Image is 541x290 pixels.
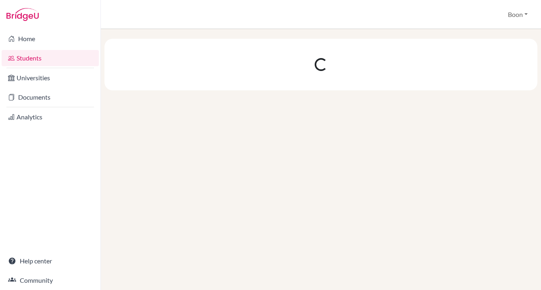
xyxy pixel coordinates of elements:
a: Analytics [2,109,99,125]
button: Boon [504,7,531,22]
a: Community [2,272,99,288]
a: Documents [2,89,99,105]
a: Home [2,31,99,47]
a: Students [2,50,99,66]
a: Universities [2,70,99,86]
a: Help center [2,253,99,269]
img: Bridge-U [6,8,39,21]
